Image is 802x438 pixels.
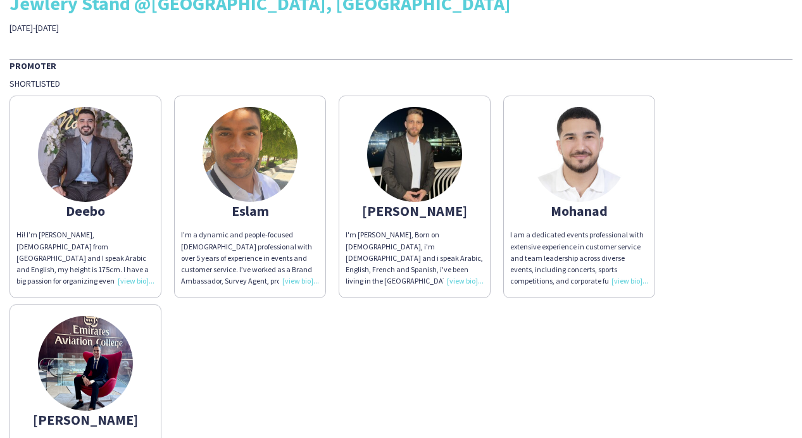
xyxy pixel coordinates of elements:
[38,316,133,411] img: thumb-3125ed1f-04ce-49f8-a0d5-548e8f63ebc6.jpg
[346,229,484,287] div: I'm [PERSON_NAME], Born on [DEMOGRAPHIC_DATA], i'm [DEMOGRAPHIC_DATA] and i speak Arabic, English...
[9,22,284,34] div: [DATE]-[DATE]
[16,229,154,287] div: Hi! I’m [PERSON_NAME], [DEMOGRAPHIC_DATA] from [GEOGRAPHIC_DATA] and I speak Arabic and English, ...
[532,107,627,202] img: thumb-6486d48e7f07f.jpeg
[38,107,133,202] img: thumb-67759ba612905.jpg
[181,229,319,287] div: I’m a dynamic and people-focused [DEMOGRAPHIC_DATA] professional with over 5 years of experience ...
[16,205,154,216] div: Deebo
[367,107,462,202] img: thumb-6809ffec8e2e1.jpeg
[510,229,648,287] div: I am a dedicated events professional with extensive experience in customer service and team leade...
[181,205,319,216] div: Eslam
[9,59,793,72] div: Promoter
[203,107,298,202] img: thumb-817f14b3-da4e-4510-bfd5-68b3a813eea2.jpg
[9,78,793,89] div: Shortlisted
[346,205,484,216] div: [PERSON_NAME]
[16,414,154,425] div: [PERSON_NAME]
[510,205,648,216] div: Mohanad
